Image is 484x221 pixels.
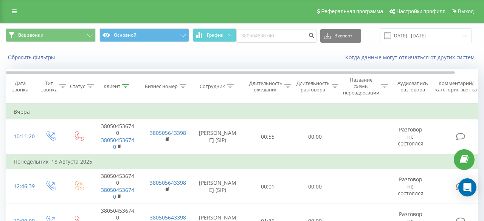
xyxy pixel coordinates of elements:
a: 380505643398 [150,129,186,136]
input: Поиск по номеру [236,29,316,43]
span: Выход [458,8,474,14]
div: 12:46:39 [14,179,29,194]
span: Разговор не состоялся [398,176,423,196]
button: Все звонки [6,28,96,42]
span: Все звонки [18,32,43,38]
td: 00:00 [292,169,339,204]
button: График [193,28,236,42]
button: Экспорт [320,29,361,43]
td: 00:01 [244,169,292,204]
div: Комментарий/категория звонка [434,80,478,93]
td: [PERSON_NAME] (SIP) [191,169,244,204]
div: Длительность разговора [296,80,330,93]
span: Реферальная программа [321,8,383,14]
div: Бизнес номер [145,83,178,90]
td: 00:55 [244,119,292,154]
span: График [207,32,223,38]
a: Когда данные могут отличаться от других систем [345,54,478,61]
div: 10:11:20 [14,129,29,144]
a: 380505643398 [150,179,186,186]
td: [PERSON_NAME] (SIP) [191,119,244,154]
div: Сотрудник [200,83,225,90]
a: 380504536740 [101,186,134,200]
span: Настройки профиля [396,8,445,14]
td: 00:00 [292,119,339,154]
span: Разговор не состоялся [398,126,423,147]
button: Сбросить фильтры [6,54,59,61]
div: Аудиозапись разговора [394,80,431,93]
a: 380504536740 [101,136,134,150]
td: 380504536740 [93,169,142,204]
button: Основной [99,28,189,42]
div: Тип звонка [41,80,57,93]
div: Open Intercom Messenger [458,178,476,196]
a: 380505643398 [150,214,186,221]
div: Клиент [104,83,120,90]
div: Название схемы переадресации [343,77,379,96]
td: 380504536740 [93,119,142,154]
div: Длительность ожидания [249,80,282,93]
div: Статус [70,83,85,90]
div: Дата звонка [6,80,34,93]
